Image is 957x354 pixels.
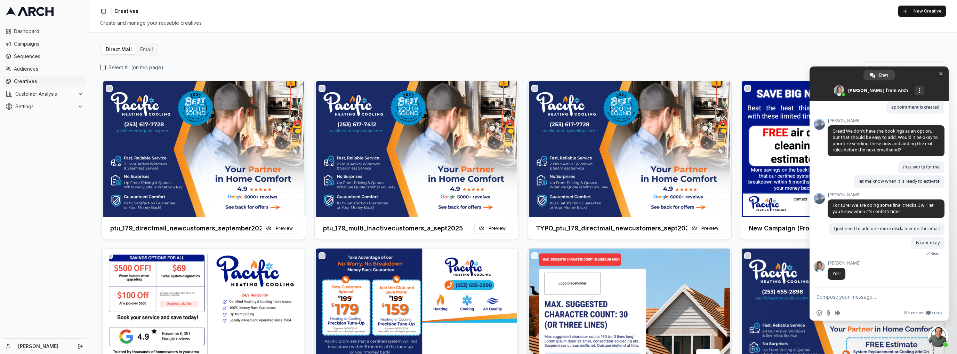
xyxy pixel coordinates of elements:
h3: ptu_179_directmail_newcustomers_september2025 [110,223,262,233]
a: Campaigns [3,38,86,49]
button: Direct Mail [102,45,136,54]
span: Close chat [937,70,944,77]
textarea: Compose your message... [817,294,926,300]
span: Campaigns [14,40,83,47]
div: More channels [915,86,924,95]
span: Send a file [826,310,831,316]
h3: ptu_179_multi_inactivecustomers_a_sept2025 [323,223,463,233]
span: Dashboard [14,28,83,35]
a: [PERSON_NAME] [18,343,70,350]
nav: breadcrumb [114,8,138,15]
span: Creatives [114,8,138,15]
span: that works for me [903,164,940,170]
h3: TYPO_ptu_179_directmail_newcustomers_sept2025 [536,223,687,233]
span: Great! We don't have the bookings as an option, but that should be easy to add. Would it be okay ... [833,128,938,153]
div: Close chat [928,326,949,347]
button: New Creative [898,6,946,17]
span: [PERSON_NAME] [828,118,944,123]
img: Front creative for ptu_179_directmail_newcustomers_september2025 [102,81,306,217]
input: Search creatives... [864,61,946,74]
button: Preview [474,223,510,234]
span: Yes! [833,270,841,276]
div: Chat [863,70,895,80]
span: [PERSON_NAME] [828,192,944,197]
span: let me know when it is ready to activate [859,178,940,184]
button: Log out [75,341,85,351]
span: Crisp [932,310,942,316]
span: Sequences [14,53,83,60]
a: Creatives [3,76,86,87]
span: Audiences [14,65,83,72]
img: Front creative for ptu_179_multi_inactivecustomers_a_sept2025 [315,81,518,217]
img: Front creative for TYPO_ptu_179_directmail_newcustomers_sept2025 [528,81,731,217]
button: Preview [687,223,723,234]
span: Insert an emoji [817,310,822,316]
span: is taht okay [916,240,940,246]
span: Customer Analysis [15,91,75,97]
span: We run on [904,310,924,316]
button: Preview [262,223,297,234]
div: Create and manage your reusable creatives [100,19,946,26]
span: I just need to add one more disclaimer on the email [834,226,940,231]
span: Chat [878,70,888,80]
span: Settings [15,103,75,110]
button: Settings [3,101,86,112]
h3: New Campaign (Front) [749,223,818,233]
button: Email [136,45,157,54]
span: Audio message [835,310,840,316]
span: [PERSON_NAME] [828,261,861,266]
label: Select All (on this page) [108,64,163,71]
span: For sure! We are doing some final checks. I will let you know when it's confetti time [833,202,934,214]
a: Audiences [3,63,86,74]
a: Sequences [3,51,86,62]
span: appointment is created [891,104,940,110]
span: Read [931,251,940,256]
img: Front creative for New Campaign (Front) [740,81,944,217]
a: Dashboard [3,26,86,37]
a: We run onCrisp [904,310,942,316]
span: Creatives [14,78,83,85]
button: Customer Analysis [3,88,86,100]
